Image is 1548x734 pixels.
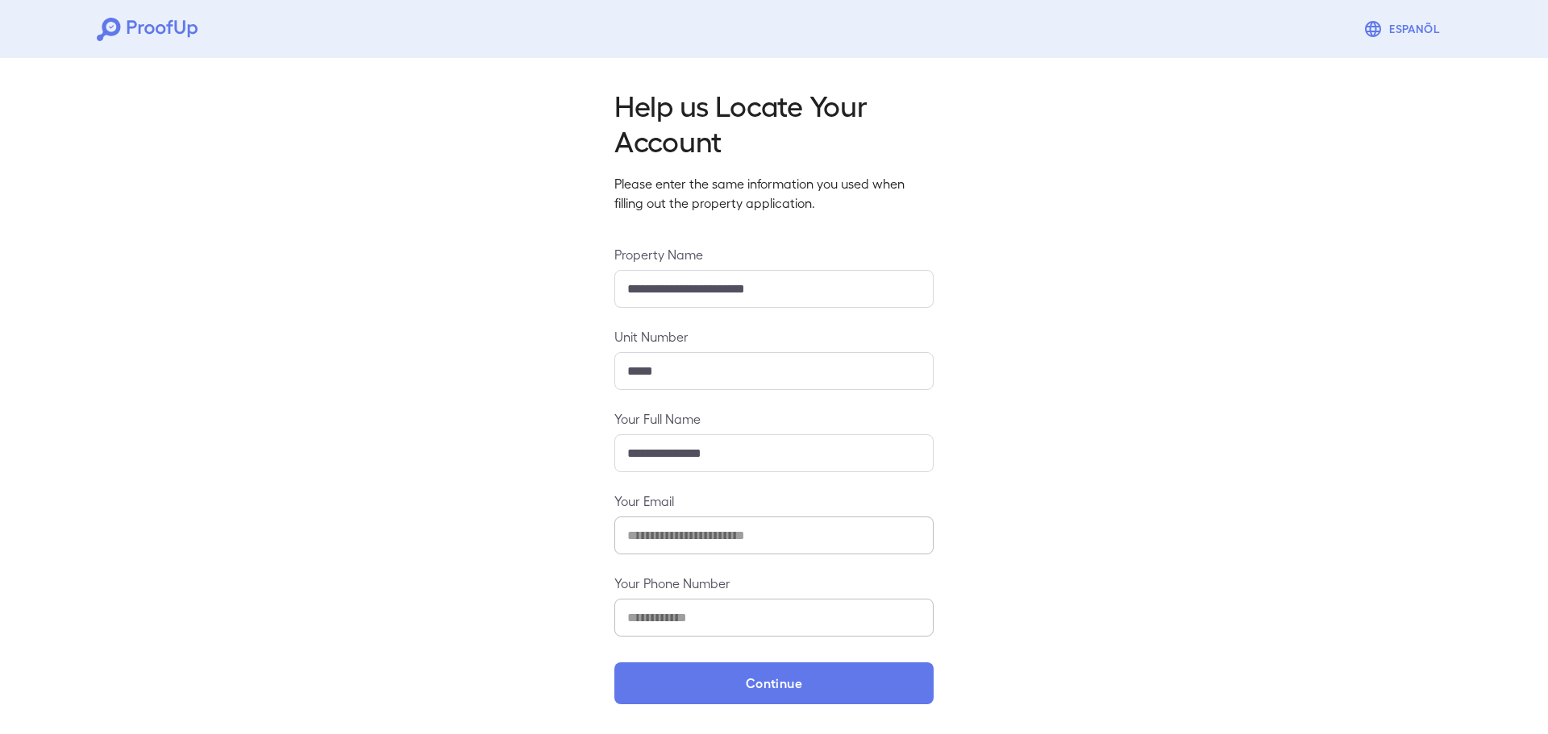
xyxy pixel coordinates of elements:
label: Your Full Name [614,409,934,428]
h2: Help us Locate Your Account [614,87,934,158]
label: Your Email [614,491,934,510]
button: Espanõl [1357,13,1451,45]
label: Your Phone Number [614,574,934,592]
label: Unit Number [614,327,934,346]
button: Continue [614,662,934,704]
label: Property Name [614,245,934,263]
p: Please enter the same information you used when filling out the property application. [614,174,934,213]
